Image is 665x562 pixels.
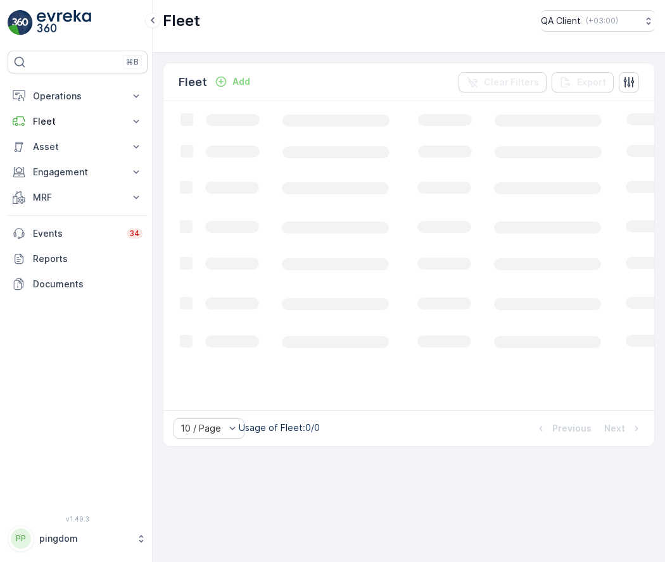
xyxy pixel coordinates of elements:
[604,422,625,435] p: Next
[484,76,539,89] p: Clear Filters
[163,11,200,31] p: Fleet
[8,221,148,246] a: Events34
[533,421,593,436] button: Previous
[11,528,31,549] div: PP
[33,227,119,240] p: Events
[126,57,139,67] p: ⌘B
[232,75,250,88] p: Add
[8,109,148,134] button: Fleet
[8,515,148,523] span: v 1.49.3
[552,422,592,435] p: Previous
[33,278,142,290] p: Documents
[8,84,148,109] button: Operations
[8,10,33,35] img: logo
[33,140,122,153] p: Asset
[239,421,320,434] p: Usage of Fleet : 0/0
[8,272,148,297] a: Documents
[33,191,122,204] p: MRF
[8,159,148,185] button: Engagement
[37,10,91,35] img: logo_light-DOdMpM7g.png
[552,72,614,92] button: Export
[39,532,130,545] p: pingdom
[459,72,547,92] button: Clear Filters
[33,115,122,128] p: Fleet
[541,15,581,27] p: QA Client
[8,185,148,210] button: MRF
[541,10,655,32] button: QA Client(+03:00)
[129,228,140,239] p: 34
[210,74,255,89] button: Add
[586,16,618,26] p: ( +03:00 )
[8,134,148,159] button: Asset
[8,246,148,272] a: Reports
[8,525,148,552] button: PPpingdom
[33,90,122,103] p: Operations
[603,421,644,436] button: Next
[179,73,207,91] p: Fleet
[33,166,122,178] p: Engagement
[33,253,142,265] p: Reports
[577,76,606,89] p: Export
